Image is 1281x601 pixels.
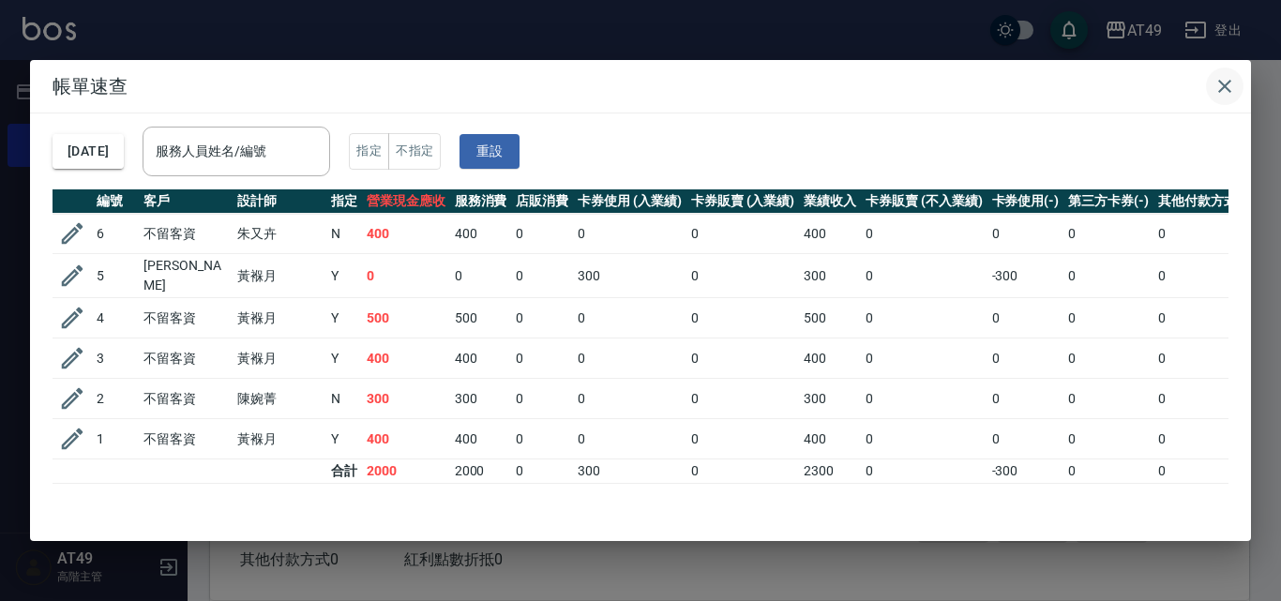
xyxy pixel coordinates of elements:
th: 店販消費 [511,189,573,214]
td: 0 [1153,214,1257,254]
td: 0 [861,459,987,484]
td: 300 [450,379,512,419]
td: 500 [362,298,450,338]
td: 0 [1063,254,1153,298]
td: 400 [362,419,450,459]
button: [DATE] [53,134,124,169]
td: 2300 [799,459,861,484]
td: 2000 [362,459,450,484]
th: 營業現金應收 [362,189,450,214]
td: 0 [511,254,573,298]
td: 不留客資 [139,298,233,338]
td: 0 [573,214,686,254]
th: 客戶 [139,189,233,214]
td: 300 [362,379,450,419]
td: 0 [573,419,686,459]
td: 0 [511,298,573,338]
td: -300 [987,459,1064,484]
th: 其他付款方式(-) [1153,189,1257,214]
td: 0 [861,298,987,338]
th: 設計師 [233,189,326,214]
td: 0 [511,379,573,419]
td: 0 [686,419,800,459]
th: 業績收入 [799,189,861,214]
button: 指定 [349,133,389,170]
td: 0 [686,254,800,298]
td: 0 [861,338,987,379]
td: 3 [92,338,139,379]
td: 0 [987,214,1064,254]
td: 0 [987,419,1064,459]
th: 編號 [92,189,139,214]
td: 0 [1153,338,1257,379]
td: 1 [92,419,139,459]
td: 500 [450,298,512,338]
td: 0 [1063,338,1153,379]
td: 0 [686,379,800,419]
td: 0 [1153,419,1257,459]
td: 0 [1153,298,1257,338]
td: 不留客資 [139,214,233,254]
td: 4 [92,298,139,338]
td: 6 [92,214,139,254]
td: 400 [450,214,512,254]
th: 卡券使用(-) [987,189,1064,214]
td: 黃褓月 [233,338,326,379]
td: 黃褓月 [233,254,326,298]
td: 300 [799,379,861,419]
td: 0 [861,419,987,459]
td: N [326,379,362,419]
td: 0 [1063,298,1153,338]
td: 5 [92,254,139,298]
td: 2 [92,379,139,419]
th: 卡券販賣 (入業績) [686,189,800,214]
td: [PERSON_NAME] [139,254,233,298]
td: 0 [987,298,1064,338]
td: 0 [987,379,1064,419]
td: 0 [686,459,800,484]
td: 0 [861,379,987,419]
td: 0 [1063,214,1153,254]
th: 指定 [326,189,362,214]
td: 0 [573,298,686,338]
td: 0 [1063,419,1153,459]
td: 不留客資 [139,379,233,419]
th: 服務消費 [450,189,512,214]
td: 0 [511,459,573,484]
td: 0 [1063,379,1153,419]
td: 朱又卉 [233,214,326,254]
td: 400 [450,338,512,379]
td: 400 [362,338,450,379]
th: 第三方卡券(-) [1063,189,1153,214]
td: 2000 [450,459,512,484]
h2: 帳單速查 [30,60,1251,113]
td: 不留客資 [139,419,233,459]
td: 0 [573,379,686,419]
td: 500 [799,298,861,338]
td: Y [326,338,362,379]
td: Y [326,298,362,338]
td: 0 [1153,459,1257,484]
th: 卡券販賣 (不入業績) [861,189,987,214]
td: 0 [861,214,987,254]
td: 0 [987,338,1064,379]
td: 0 [1153,254,1257,298]
td: 0 [511,338,573,379]
td: 400 [362,214,450,254]
td: 400 [450,419,512,459]
button: 不指定 [388,133,441,170]
td: 400 [799,419,861,459]
button: 重設 [460,134,520,169]
td: 300 [573,254,686,298]
td: 合計 [326,459,362,484]
td: 0 [861,254,987,298]
td: 0 [362,254,450,298]
td: 400 [799,338,861,379]
td: 黃褓月 [233,298,326,338]
th: 卡券使用 (入業績) [573,189,686,214]
td: 不留客資 [139,338,233,379]
td: 0 [686,338,800,379]
td: 0 [1063,459,1153,484]
td: 0 [511,419,573,459]
td: 0 [511,214,573,254]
